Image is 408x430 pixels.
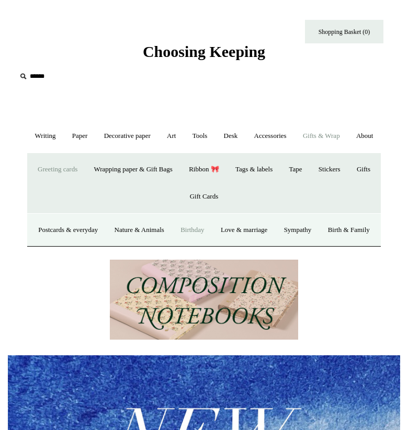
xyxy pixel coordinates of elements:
[65,122,95,150] a: Paper
[182,156,226,183] a: Ribbon 🎀
[160,122,183,150] a: Art
[311,156,348,183] a: Stickers
[247,122,294,150] a: Accessories
[228,156,280,183] a: Tags & labels
[31,216,105,244] a: Postcards & everyday
[183,183,226,211] a: Gift Cards
[143,51,265,59] a: Choosing Keeping
[143,43,265,60] span: Choosing Keeping
[281,156,309,183] a: Tape
[217,122,245,150] a: Desk
[107,216,172,244] a: Nature & Animals
[321,216,377,244] a: Birth & Family
[185,122,215,150] a: Tools
[28,122,63,150] a: Writing
[173,216,212,244] a: Birthday
[349,156,378,183] a: Gifts
[97,122,158,150] a: Decorative paper
[305,20,383,43] a: Shopping Basket (0)
[86,156,179,183] a: Wrapping paper & Gift Bags
[110,260,298,340] img: 202302 Composition ledgers.jpg__PID:69722ee6-fa44-49dd-a067-31375e5d54ec
[349,122,381,150] a: About
[296,122,347,150] a: Gifts & Wrap
[277,216,319,244] a: Sympathy
[213,216,275,244] a: Love & marriage
[30,156,85,183] a: Greeting cards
